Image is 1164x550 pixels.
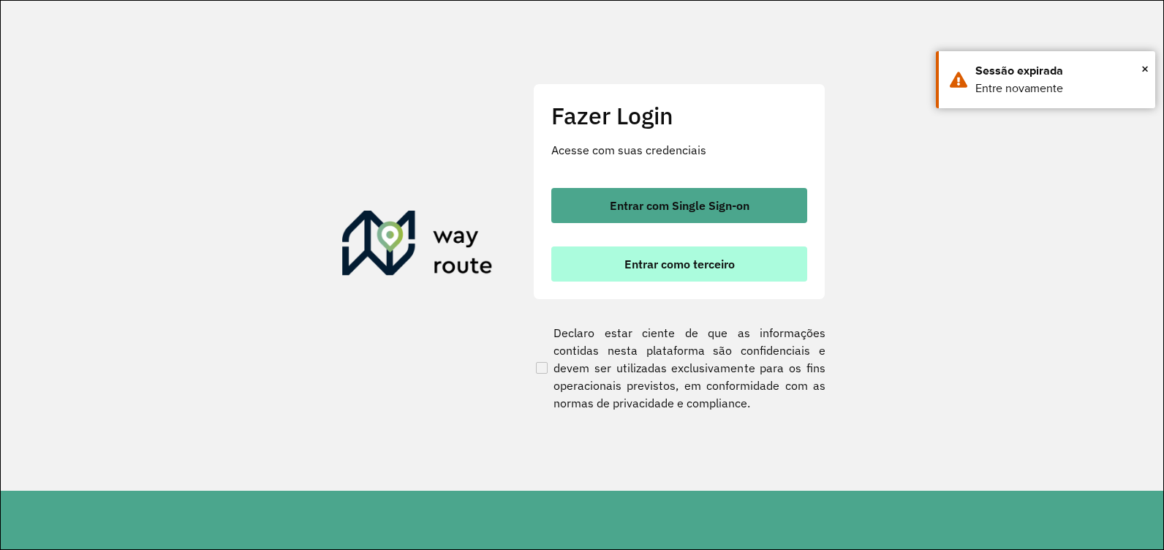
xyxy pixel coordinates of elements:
[610,200,749,211] span: Entrar com Single Sign-on
[342,211,493,281] img: Roteirizador AmbevTech
[551,141,807,159] p: Acesse com suas credenciais
[1141,58,1149,80] button: Close
[533,324,825,412] label: Declaro estar ciente de que as informações contidas nesta plataforma são confidenciais e devem se...
[1141,58,1149,80] span: ×
[975,62,1144,80] div: Sessão expirada
[551,102,807,129] h2: Fazer Login
[551,246,807,282] button: button
[975,80,1144,97] div: Entre novamente
[624,258,735,270] span: Entrar como terceiro
[551,188,807,223] button: button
